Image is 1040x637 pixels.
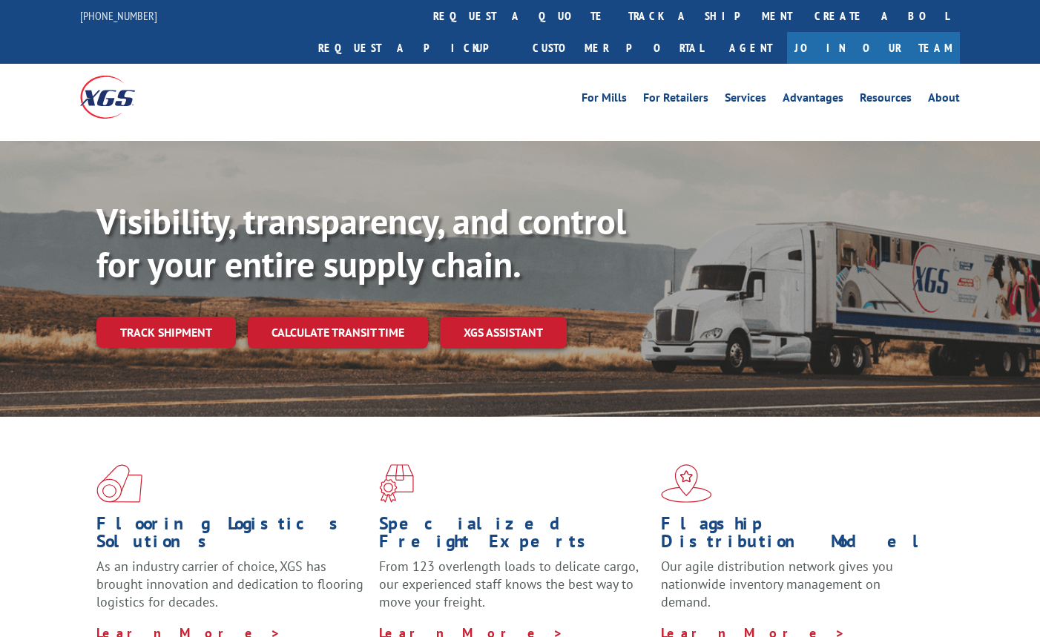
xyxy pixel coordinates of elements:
a: For Mills [582,92,627,108]
a: Customer Portal [521,32,714,64]
span: Our agile distribution network gives you nationwide inventory management on demand. [661,558,893,610]
a: Services [725,92,766,108]
h1: Specialized Freight Experts [379,515,651,558]
b: Visibility, transparency, and control for your entire supply chain. [96,198,626,287]
a: XGS ASSISTANT [440,317,567,349]
a: Advantages [783,92,843,108]
a: Join Our Team [787,32,960,64]
span: As an industry carrier of choice, XGS has brought innovation and dedication to flooring logistics... [96,558,363,610]
a: Track shipment [96,317,236,348]
p: From 123 overlength loads to delicate cargo, our experienced staff knows the best way to move you... [379,558,651,624]
img: xgs-icon-total-supply-chain-intelligence-red [96,464,142,503]
h1: Flagship Distribution Model [661,515,932,558]
a: For Retailers [643,92,708,108]
a: Agent [714,32,787,64]
a: [PHONE_NUMBER] [80,8,157,23]
a: Calculate transit time [248,317,428,349]
h1: Flooring Logistics Solutions [96,515,368,558]
a: Resources [860,92,912,108]
img: xgs-icon-flagship-distribution-model-red [661,464,712,503]
a: About [928,92,960,108]
a: Request a pickup [307,32,521,64]
img: xgs-icon-focused-on-flooring-red [379,464,414,503]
